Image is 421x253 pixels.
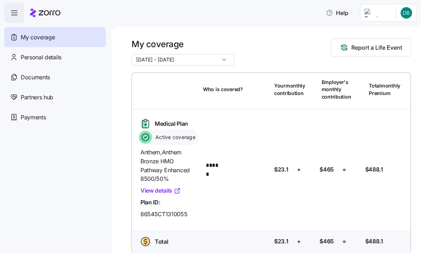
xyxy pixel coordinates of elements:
span: $488.1 [365,237,383,246]
span: = [342,237,346,246]
span: Documents [21,73,50,82]
a: Partners hub [4,87,106,107]
span: Employer's monthly contribution [322,79,351,100]
span: $465 [320,237,334,246]
img: 3fc64e543a076df3a03b490540fee4c3 [401,7,412,19]
span: Total [155,237,168,246]
span: + [297,165,301,174]
span: $23.1 [274,237,288,246]
span: Report a Life Event [351,43,402,52]
span: Partners hub [21,93,53,102]
span: Payments [21,113,46,122]
span: $488.1 [365,165,383,174]
span: Personal details [21,53,61,62]
img: Employer logo [365,9,390,17]
button: Report a Life Event [331,39,411,56]
button: Help [320,6,354,20]
a: My coverage [4,27,106,47]
a: Personal details [4,47,106,67]
span: + [297,237,301,246]
span: My coverage [21,33,55,42]
span: Medical Plan [155,119,188,128]
a: Documents [4,67,106,87]
span: Active coverage [153,134,195,141]
span: 86545CT1310055 [140,210,188,219]
span: = [342,165,346,174]
h1: My coverage [132,39,234,50]
a: View details [140,186,181,195]
span: Your monthly contribution [274,82,305,97]
span: Help [326,9,348,17]
a: Payments [4,107,106,127]
span: Total monthly Premium [369,82,400,97]
span: $465 [320,165,334,174]
span: Plan ID: [140,198,160,207]
span: Who is covered? [203,86,243,93]
span: Anthem , Anthem Bronze HMO Pathway Enhanced 8500/50% [140,148,197,183]
span: $23.1 [274,165,288,174]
